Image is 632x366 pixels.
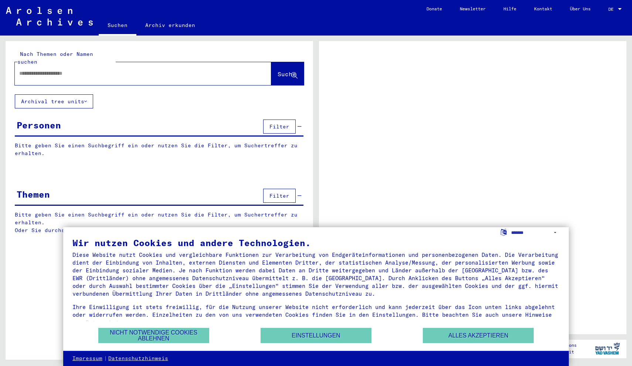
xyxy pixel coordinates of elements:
a: Datenschutzhinweis [108,355,168,362]
div: Ihre Einwilligung ist stets freiwillig, für die Nutzung unserer Website nicht erforderlich und ka... [72,303,560,326]
mat-label: Nach Themen oder Namen suchen [17,51,93,65]
a: Impressum [72,355,102,362]
button: Einstellungen [261,328,371,343]
select: Sprache auswählen [511,227,560,238]
span: Filter [269,123,289,130]
button: Filter [263,189,296,203]
img: yv_logo.png [594,339,621,358]
p: Bitte geben Sie einen Suchbegriff ein oder nutzen Sie die Filter, um Suchertreffer zu erhalten. [15,142,303,157]
div: Themen [17,188,50,201]
img: Arolsen_neg.svg [6,7,93,26]
a: Archivbaum [95,227,128,234]
button: Nicht notwendige Cookies ablehnen [98,328,209,343]
div: Wir nutzen Cookies und andere Technologien. [72,238,560,247]
div: Personen [17,118,61,132]
button: Alles akzeptieren [423,328,534,343]
label: Sprache auswählen [500,228,507,235]
button: Filter [263,120,296,134]
a: Suchen [99,16,136,36]
button: Archival tree units [15,94,93,108]
p: Bitte geben Sie einen Suchbegriff ein oder nutzen Sie die Filter, um Suchertreffer zu erhalten. O... [15,211,304,234]
button: Suche [271,62,304,85]
span: DE [608,7,616,12]
a: Archiv erkunden [136,16,204,34]
div: Diese Website nutzt Cookies und vergleichbare Funktionen zur Verarbeitung von Endgeräteinformatio... [72,251,560,298]
span: Filter [269,192,289,199]
span: Suche [278,70,296,78]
